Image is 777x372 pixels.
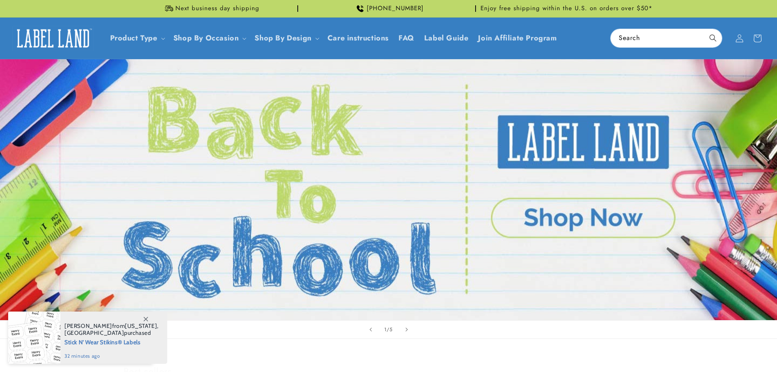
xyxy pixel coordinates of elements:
span: FAQ [398,33,414,43]
img: Label Land [12,26,94,51]
span: [US_STATE] [125,322,157,330]
span: Join Affiliate Program [478,33,557,43]
span: [GEOGRAPHIC_DATA] [64,329,124,336]
span: 1 [384,325,387,334]
summary: Shop By Design [250,29,322,48]
summary: Shop By Occasion [168,29,250,48]
button: Previous slide [362,321,380,339]
span: 5 [390,325,393,334]
iframe: Gorgias live chat messenger [695,337,769,364]
span: [PHONE_NUMBER] [367,4,424,13]
a: FAQ [394,29,419,48]
span: Care instructions [328,33,389,43]
a: Product Type [110,33,157,43]
span: from , purchased [64,323,159,336]
a: Shop By Design [255,33,311,43]
button: Search [704,29,722,47]
a: Label Land [9,22,97,54]
a: Label Guide [419,29,474,48]
span: Shop By Occasion [173,33,239,43]
span: Enjoy free shipping within the U.S. on orders over $50* [480,4,653,13]
button: Next slide [398,321,416,339]
span: / [387,325,390,334]
a: Join Affiliate Program [473,29,562,48]
span: Next business day shipping [175,4,259,13]
a: Care instructions [323,29,394,48]
summary: Product Type [105,29,168,48]
span: [PERSON_NAME] [64,322,112,330]
span: Label Guide [424,33,469,43]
